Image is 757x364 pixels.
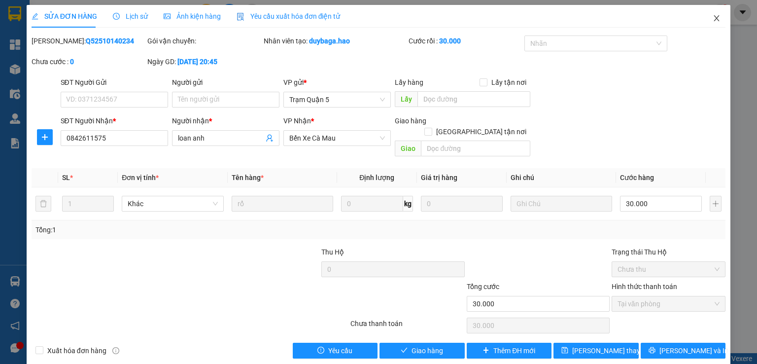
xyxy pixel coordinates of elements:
span: Định lượng [359,174,394,182]
div: SĐT Người Nhận [61,115,168,126]
span: Tại văn phòng [618,296,720,311]
span: SỬA ĐƠN HÀNG [32,12,97,20]
div: Người gửi [172,77,279,88]
button: delete [35,196,51,212]
span: save [561,347,568,355]
div: [PERSON_NAME]: [32,36,145,46]
span: edit [32,13,38,20]
div: SĐT Người Gửi [61,77,168,88]
div: Trạng thái Thu Hộ [612,247,725,257]
div: Người nhận [172,115,279,126]
span: check [401,347,408,355]
span: Ảnh kiện hàng [164,12,221,20]
span: VP Nhận [283,117,311,125]
span: Yêu cầu [328,345,352,356]
span: picture [164,13,171,20]
b: duybaga.hao [309,37,350,45]
span: Bến Xe Cà Mau [289,131,385,146]
span: SL [62,174,70,182]
span: Tên hàng [232,174,264,182]
input: 0 [421,196,503,212]
span: Đơn vị tính [122,174,159,182]
input: Dọc đường [421,141,530,156]
div: VP gửi [283,77,391,88]
span: plus [37,133,52,141]
span: Thu Hộ [321,248,344,256]
div: Ngày GD: [147,56,261,67]
span: Cước hàng [620,174,654,182]
div: Gói vận chuyển: [147,36,261,46]
span: Lấy tận nơi [487,77,530,88]
img: icon [237,13,244,21]
span: [PERSON_NAME] thay đổi [572,345,651,356]
span: user-add [266,134,274,142]
button: checkGiao hàng [379,343,465,359]
span: Yêu cầu xuất hóa đơn điện tử [237,12,341,20]
button: plus [37,129,53,145]
span: kg [403,196,413,212]
button: printer[PERSON_NAME] và In [641,343,726,359]
span: Lấy [395,91,417,107]
input: Dọc đường [417,91,530,107]
input: Ghi Chú [511,196,612,212]
label: Hình thức thanh toán [612,283,677,291]
button: exclamation-circleYêu cầu [293,343,378,359]
button: save[PERSON_NAME] thay đổi [553,343,639,359]
b: 30.000 [439,37,461,45]
span: Giá trị hàng [421,174,457,182]
div: Tổng: 1 [35,224,293,235]
span: clock-circle [113,13,120,20]
span: close [713,14,721,22]
b: [DATE] 20:45 [177,58,217,66]
div: Cước rồi : [409,36,522,46]
span: Lịch sử [113,12,148,20]
span: Giao hàng [395,117,426,125]
span: Xuất hóa đơn hàng [43,345,110,356]
b: Q52510140234 [86,37,134,45]
button: Close [703,5,730,33]
span: Tổng cước [467,283,499,291]
span: Giao [395,141,421,156]
b: 0 [70,58,74,66]
span: [PERSON_NAME] và In [659,345,728,356]
input: VD: Bàn, Ghế [232,196,333,212]
button: plus [710,196,722,212]
div: Chưa cước : [32,56,145,67]
span: info-circle [112,347,119,354]
span: Lấy hàng [395,78,423,86]
span: printer [649,347,655,355]
span: Khác [128,196,217,211]
span: Thêm ĐH mới [493,345,535,356]
span: plus [482,347,489,355]
button: plusThêm ĐH mới [467,343,552,359]
div: Nhân viên tạo: [264,36,407,46]
span: Trạm Quận 5 [289,92,385,107]
span: [GEOGRAPHIC_DATA] tận nơi [432,126,530,137]
th: Ghi chú [507,168,616,187]
span: Giao hàng [412,345,443,356]
div: Chưa thanh toán [349,318,465,335]
span: Chưa thu [618,262,720,277]
span: exclamation-circle [317,347,324,355]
